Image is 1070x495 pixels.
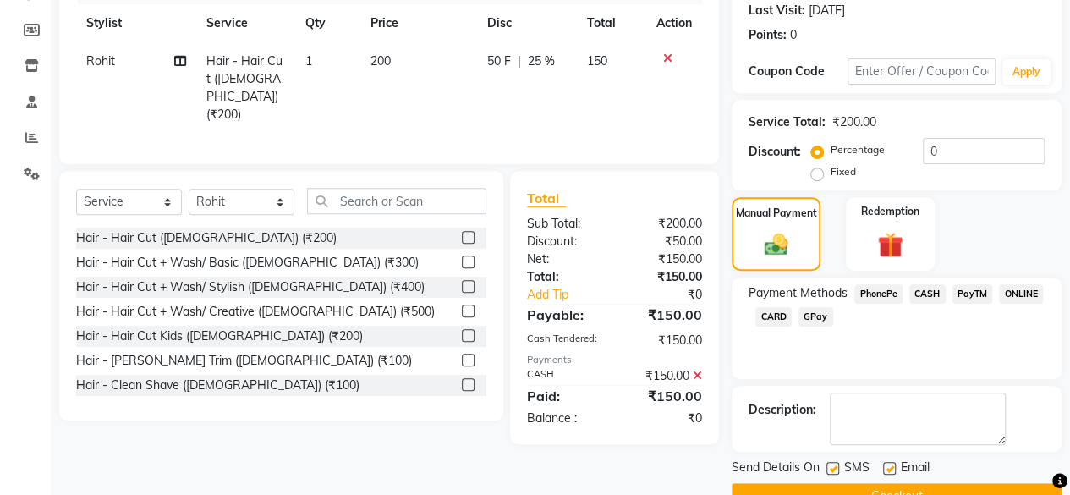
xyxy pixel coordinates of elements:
[844,459,870,480] span: SMS
[614,250,715,268] div: ₹150.00
[831,164,856,179] label: Fixed
[736,206,817,221] label: Manual Payment
[901,459,930,480] span: Email
[732,459,820,480] span: Send Details On
[514,386,615,406] div: Paid:
[514,367,615,385] div: CASH
[854,284,903,304] span: PhonePe
[798,307,833,327] span: GPay
[76,254,419,272] div: Hair - Hair Cut + Wash/ Basic ([DEMOGRAPHIC_DATA]) (₹300)
[527,190,566,207] span: Total
[518,52,521,70] span: |
[909,284,946,304] span: CASH
[614,215,715,233] div: ₹200.00
[76,352,412,370] div: Hair - [PERSON_NAME] Trim ([DEMOGRAPHIC_DATA]) (₹100)
[614,386,715,406] div: ₹150.00
[514,305,615,325] div: Payable:
[749,113,826,131] div: Service Total:
[749,401,816,419] div: Description:
[206,53,283,122] span: Hair - Hair Cut ([DEMOGRAPHIC_DATA]) (₹200)
[809,2,845,19] div: [DATE]
[514,215,615,233] div: Sub Total:
[1002,59,1051,85] button: Apply
[514,410,615,427] div: Balance :
[76,377,359,394] div: Hair - Clean Shave ([DEMOGRAPHIC_DATA]) (₹100)
[614,233,715,250] div: ₹50.00
[477,4,577,42] th: Disc
[86,53,115,69] span: Rohit
[76,327,363,345] div: Hair - Hair Cut Kids ([DEMOGRAPHIC_DATA]) (₹200)
[514,233,615,250] div: Discount:
[305,53,312,69] span: 1
[848,58,996,85] input: Enter Offer / Coupon Code
[757,231,796,258] img: _cash.svg
[514,332,615,349] div: Cash Tendered:
[196,4,295,42] th: Service
[587,53,607,69] span: 150
[514,268,615,286] div: Total:
[360,4,477,42] th: Price
[749,63,848,80] div: Coupon Code
[76,278,425,296] div: Hair - Hair Cut + Wash/ Stylish ([DEMOGRAPHIC_DATA]) (₹400)
[614,268,715,286] div: ₹150.00
[527,353,702,367] div: Payments
[307,188,486,214] input: Search or Scan
[614,410,715,427] div: ₹0
[646,4,702,42] th: Action
[577,4,646,42] th: Total
[870,229,911,261] img: _gift.svg
[76,303,435,321] div: Hair - Hair Cut + Wash/ Creative ([DEMOGRAPHIC_DATA]) (₹500)
[749,284,848,302] span: Payment Methods
[528,52,555,70] span: 25 %
[790,26,797,44] div: 0
[76,4,196,42] th: Stylist
[614,332,715,349] div: ₹150.00
[749,2,805,19] div: Last Visit:
[749,143,801,161] div: Discount:
[831,142,885,157] label: Percentage
[514,286,631,304] a: Add Tip
[631,286,715,304] div: ₹0
[832,113,876,131] div: ₹200.00
[614,367,715,385] div: ₹150.00
[76,229,337,247] div: Hair - Hair Cut ([DEMOGRAPHIC_DATA]) (₹200)
[999,284,1043,304] span: ONLINE
[861,204,919,219] label: Redemption
[755,307,792,327] span: CARD
[749,26,787,44] div: Points:
[514,250,615,268] div: Net:
[614,305,715,325] div: ₹150.00
[952,284,993,304] span: PayTM
[370,53,391,69] span: 200
[487,52,511,70] span: 50 F
[295,4,360,42] th: Qty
